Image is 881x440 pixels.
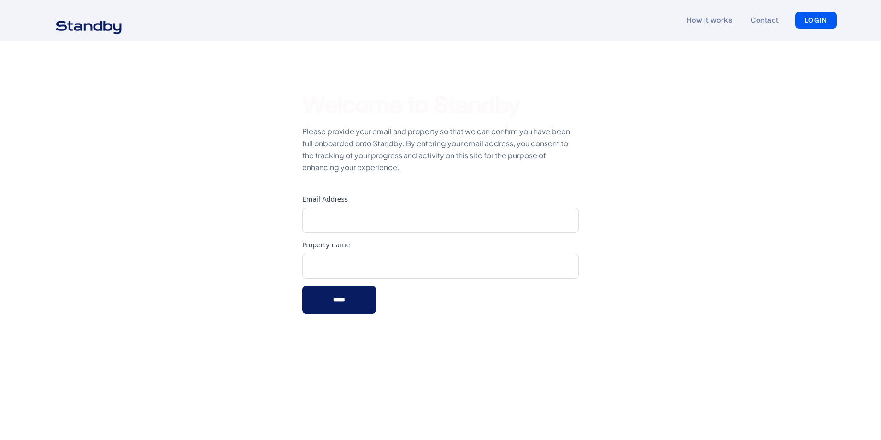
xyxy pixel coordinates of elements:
h1: Welcome to Standby [302,87,579,121]
a: LOGIN [795,12,837,29]
label: Property name [302,240,579,250]
p: Please provide your email and property so that we can confirm you have been full onboarded onto S... [302,125,579,185]
a: home [44,15,133,26]
label: Email Address [302,195,579,204]
form: Onboarding form [302,87,579,314]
